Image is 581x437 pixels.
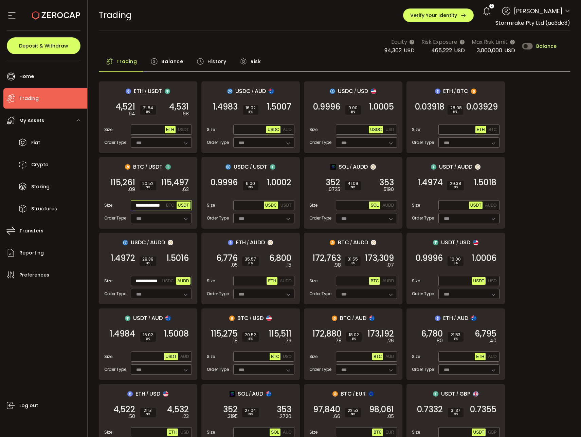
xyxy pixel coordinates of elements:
img: usdc_portfolio.svg [225,164,231,170]
button: AUD [282,126,293,133]
em: / [456,240,458,246]
span: 6,795 [475,330,496,337]
button: BTC [165,202,176,209]
span: Risk Exposure [421,38,457,46]
button: AUD [282,429,293,436]
span: USDT [148,87,162,95]
span: USDC [370,127,382,132]
span: 21.54 [143,106,153,110]
span: 1.5018 [474,179,496,186]
span: Stormrake Pty Ltd (aa3dc3) [495,19,570,27]
button: ETH [167,429,178,436]
i: BPS [450,110,460,114]
span: BTC [374,354,382,359]
i: BPS [348,110,358,114]
span: AUD [385,354,394,359]
span: USD [253,314,264,322]
img: usd_portfolio.svg [371,89,376,94]
em: / [250,164,252,170]
span: Order Type [309,139,331,146]
img: usd_portfolio.svg [163,391,168,397]
span: AUD [457,314,468,322]
span: BTC [133,163,144,171]
span: Home [19,72,34,81]
span: BTC [166,203,174,208]
img: usd_portfolio.svg [266,316,272,321]
span: 115,275 [211,330,238,337]
span: Size [207,278,215,284]
span: Equity [391,38,407,46]
span: 172,880 [312,330,342,337]
button: ETH [475,353,486,360]
span: AUD [151,314,163,322]
em: .98 [334,262,341,269]
span: USDT [441,238,455,247]
button: ETH [267,277,277,285]
span: EUR [385,430,394,435]
button: Deposit & Withdraw [7,37,80,54]
span: Risk [251,55,261,68]
span: Verify Your Identity [410,13,457,18]
em: / [250,315,252,321]
em: / [352,315,354,321]
span: ETH [168,430,177,435]
span: AUD [283,127,291,132]
em: .09 [128,186,135,193]
span: Balance [161,55,183,68]
span: 352 [326,179,340,186]
img: aud_portfolio.svg [266,391,271,397]
span: USD [283,354,291,359]
span: SOL [271,430,279,435]
span: 173,309 [365,255,394,262]
span: 115,497 [161,179,189,186]
em: / [147,240,149,246]
span: AUDD [382,203,394,208]
span: USDC [131,238,146,247]
span: 9.00 [348,106,358,110]
span: Size [412,278,420,284]
span: USD [385,127,394,132]
span: 1.0002 [267,179,291,186]
span: AUDD [353,163,368,171]
img: zuPXiwguUFiBOIQyqLOiXsnnNitlx7q4LCwEbLHADjIpTka+Lip0HH8D0VTrd02z+wEAAAAASUVORK5CYII= [475,164,480,170]
img: btc_portfolio.svg [125,164,130,170]
img: usdt_portfolio.svg [433,240,438,245]
button: USDC [161,277,175,285]
span: Order Type [309,215,331,221]
span: 94,302 [384,46,402,54]
i: BPS [246,110,256,114]
em: / [454,164,456,170]
span: 1.4972 [111,255,135,262]
button: ETH [165,126,176,133]
em: .07 [387,262,394,269]
img: eth_portfolio.svg [127,391,133,397]
span: 6.00 [246,182,256,186]
span: AUDD [177,279,189,283]
button: USD [384,126,395,133]
span: USDT [165,354,177,359]
span: 1.5007 [267,103,291,110]
span: AUDD [382,279,394,283]
span: ETH [443,87,453,95]
span: 28.08 [450,106,460,110]
img: aud_portfolio.svg [369,316,375,321]
img: sol_portfolio.png [230,391,235,397]
span: 0.03918 [415,103,444,110]
span: Size [104,202,112,208]
em: .94 [128,110,135,117]
i: BPS [348,186,358,190]
span: Trading [99,9,132,21]
span: USD [357,87,368,95]
span: ETH [477,127,485,132]
span: 173,192 [367,330,394,337]
em: / [145,88,147,94]
span: 6,800 [269,255,291,262]
i: BPS [451,337,461,341]
span: 1.5016 [166,255,189,262]
em: .0725 [328,186,340,193]
img: sol_portfolio.png [330,164,336,170]
span: USDT [178,203,189,208]
button: USD [282,353,293,360]
img: eur_portfolio.svg [368,391,374,397]
img: btc_portfolio.svg [229,316,235,321]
